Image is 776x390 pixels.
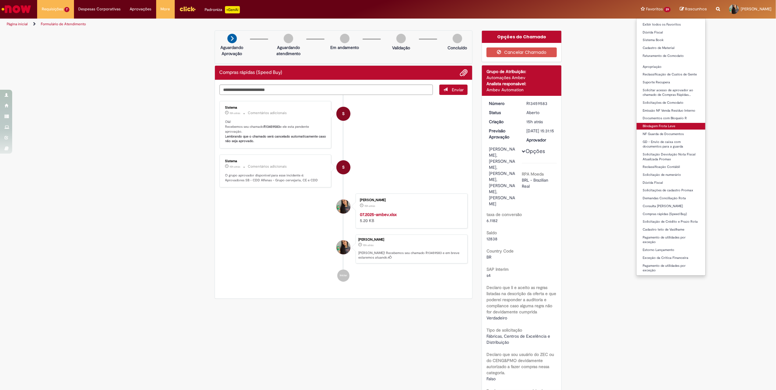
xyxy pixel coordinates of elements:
span: [PERSON_NAME] [741,6,771,12]
a: Exceção da Crítica Financeira [637,255,705,261]
b: Saldo [486,230,497,235]
small: Comentários adicionais [248,164,287,169]
b: SAP Interim [486,266,509,272]
a: Estorno Lançamento [637,247,705,253]
div: Analista responsável: [486,81,557,87]
dt: Status [484,110,522,116]
time: 28/08/2025 17:31:13 [364,204,375,208]
time: 28/08/2025 17:31:24 [230,165,241,169]
dt: Criação [484,119,522,125]
img: img-circle-grey.png [340,34,349,43]
b: Declaro que sou usuário do ZEC ou do CENG&PMO devidamente autorizado a fazer compras nessa catego... [486,352,554,375]
span: Enviar [452,87,464,92]
a: 07.2025-ambev.xlsx [360,212,397,217]
div: R13459583 [526,100,555,106]
div: Cyane Oliveira Elias Silvestre [336,240,350,254]
a: Solicitação Devolução Nota Fiscal Atualizada Promax [637,151,705,162]
a: Apropriação [637,64,705,70]
b: taxa de conversão [486,212,522,217]
a: Cadastro de Material [637,45,705,51]
div: Grupo de Atribuição: [486,68,557,75]
a: Exibir todos os Favoritos [637,21,705,28]
span: Verdadeiro [486,315,507,321]
div: 28/08/2025 17:31:15 [526,119,555,125]
a: Solicitação de numerário [637,172,705,178]
ul: Trilhas de página [5,19,513,30]
a: Solicitar acesso de aprovador ao chamado de Compras Rápidas… [637,87,705,98]
time: 28/08/2025 17:31:15 [526,119,543,124]
span: 15h atrás [363,243,374,247]
span: 29 [664,7,671,12]
div: Ambev Automation [486,87,557,93]
a: Emissão NF Venda Resíduo Interno [637,107,705,114]
div: Sistema [225,159,327,163]
a: Documentos com Bloqueio R [637,115,705,122]
button: Cancelar Chamado [486,47,557,57]
dt: Previsão Aprovação [484,128,522,140]
dt: Número [484,100,522,106]
b: Tipo de solicitação [486,327,522,333]
div: Automações Ambev [486,75,557,81]
div: Aberto [526,110,555,116]
div: System [336,107,350,121]
ul: Favoritos [636,18,706,276]
span: 12838 [486,236,497,242]
a: Demandas Conciliação Rota [637,195,705,202]
span: Falso [486,376,496,381]
span: S [342,160,345,175]
a: Reclassificação de Custos de Gente [637,71,705,78]
a: Blindagem Frota Leve [637,123,705,130]
a: Pagamento de utilidades por exceção [637,263,705,274]
a: Consulta [PERSON_NAME] [637,203,705,210]
a: Dúvida Fiscal [637,29,705,36]
a: Sistema Book [637,37,705,44]
span: Despesas Corporativas [79,6,121,12]
a: GD - Envio de caixa com documentos para a guarda [637,139,705,150]
div: System [336,160,350,174]
a: Formulário de Atendimento [41,22,86,26]
a: Cadastro teto de Vasilhame [637,226,705,233]
span: Aprovações [130,6,152,12]
b: Declaro que li e aceito as regras listadas na descrição da oferta e que poderei responder a audit... [486,285,556,315]
b: R13459583 [264,124,280,129]
time: 28/08/2025 17:31:15 [363,243,374,247]
a: Pagamento de utilidades por exceção [637,234,705,245]
img: img-circle-grey.png [396,34,406,43]
button: Adicionar anexos [460,69,468,77]
img: ServiceNow [1,3,32,15]
div: Padroniza [205,6,240,13]
img: img-circle-grey.png [284,34,293,43]
span: BR [486,254,491,260]
p: [PERSON_NAME]! Recebemos seu chamado R13459583 e em breve estaremos atuando. [358,251,464,260]
p: Aguardando atendimento [274,44,303,57]
div: Sistema [225,106,327,110]
p: Aguardando Aprovação [217,44,247,57]
div: 5.20 KB [360,211,461,224]
span: Requisições [42,6,63,12]
a: Solicitações de Comodato [637,99,705,106]
span: 15h atrás [230,111,241,115]
a: NF Guarda de Documentos [637,131,705,138]
a: Compras rápidas (Speed Buy) [637,211,705,218]
time: 28/08/2025 17:31:27 [230,111,241,115]
b: Country Code [486,248,514,254]
span: s4 [486,273,491,278]
img: img-circle-grey.png [453,34,462,43]
span: S [342,106,345,121]
div: [PERSON_NAME] [358,238,464,242]
small: Comentários adicionais [248,110,287,116]
span: More [161,6,170,12]
span: BRL - Brazilian Real [522,177,550,189]
span: 15h atrás [230,165,241,169]
div: [PERSON_NAME], [PERSON_NAME], [PERSON_NAME], [PERSON_NAME], [PERSON_NAME] [489,146,517,207]
div: Cyane Oliveira Elias Silvestre [336,200,350,214]
button: Enviar [439,85,468,95]
b: Lembrando que o chamado será cancelado automaticamente caso não seja aprovado. [225,134,327,144]
a: Rascunhos [680,6,707,12]
dt: Aprovador [522,137,559,143]
a: Reclassificação Contábil [637,164,705,170]
span: Favoritos [646,6,663,12]
div: [PERSON_NAME] [360,198,461,202]
p: Validação [392,45,410,51]
li: Cyane Oliveira Elias Silvestre [219,235,468,264]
